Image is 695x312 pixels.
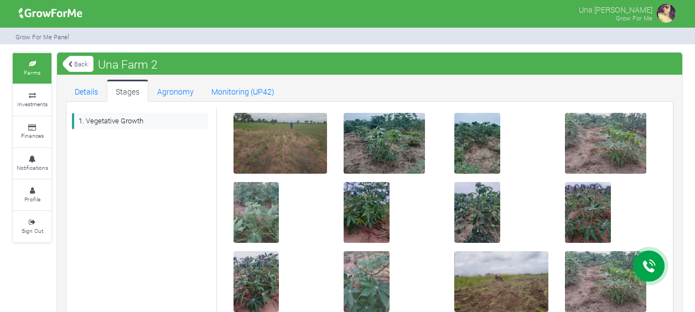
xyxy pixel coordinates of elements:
a: Finances [13,117,51,147]
small: Sign Out [22,227,43,235]
p: Una [PERSON_NAME] [579,2,652,15]
a: Notifications [13,148,51,179]
a: Stages [107,80,148,102]
a: Profile [13,180,51,210]
a: Agronomy [148,80,203,102]
small: Grow For Me [616,14,652,22]
small: Profile [24,195,40,203]
a: Back [63,55,94,73]
small: Finances [21,132,44,139]
a: Sign Out [13,211,51,242]
img: growforme image [15,2,86,24]
a: 1. Vegetative Growth [72,113,208,129]
small: Investments [17,100,48,108]
small: Grow For Me Panel [15,33,69,41]
span: Una Farm 2 [95,53,160,75]
a: Monitoring (UP42) [203,80,283,102]
small: Notifications [17,164,48,171]
small: Farms [24,69,40,76]
a: Investments [13,85,51,115]
a: Details [66,80,107,102]
a: Farms [13,53,51,84]
img: growforme image [655,2,677,24]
